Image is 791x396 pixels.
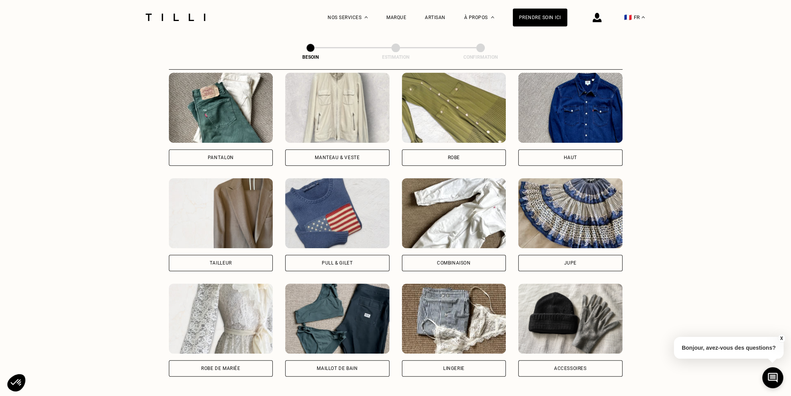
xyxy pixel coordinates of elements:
[201,366,240,371] div: Robe de mariée
[143,14,208,21] img: Logo du service de couturière Tilli
[564,155,577,160] div: Haut
[357,54,435,60] div: Estimation
[169,284,273,354] img: Tilli retouche votre Robe de mariée
[285,284,389,354] img: Tilli retouche votre Maillot de bain
[402,73,506,143] img: Tilli retouche votre Robe
[285,73,389,143] img: Tilli retouche votre Manteau & Veste
[402,178,506,248] img: Tilli retouche votre Combinaison
[513,9,567,26] a: Prendre soin ici
[317,366,358,371] div: Maillot de bain
[365,16,368,18] img: Menu déroulant
[518,284,623,354] img: Tilli retouche votre Accessoires
[564,261,577,265] div: Jupe
[386,15,406,20] a: Marque
[169,73,273,143] img: Tilli retouche votre Pantalon
[169,178,273,248] img: Tilli retouche votre Tailleur
[315,155,360,160] div: Manteau & Veste
[437,261,471,265] div: Combinaison
[642,16,645,18] img: menu déroulant
[674,337,784,359] p: Bonjour, avez-vous des questions?
[624,14,632,21] span: 🇫🇷
[554,366,587,371] div: Accessoires
[322,261,353,265] div: Pull & gilet
[442,54,519,60] div: Confirmation
[425,15,445,20] a: Artisan
[777,334,785,343] button: X
[518,73,623,143] img: Tilli retouche votre Haut
[518,178,623,248] img: Tilli retouche votre Jupe
[593,13,602,22] img: icône connexion
[210,261,232,265] div: Tailleur
[285,178,389,248] img: Tilli retouche votre Pull & gilet
[491,16,494,18] img: Menu déroulant à propos
[443,366,465,371] div: Lingerie
[448,155,460,160] div: Robe
[208,155,234,160] div: Pantalon
[402,284,506,354] img: Tilli retouche votre Lingerie
[272,54,349,60] div: Besoin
